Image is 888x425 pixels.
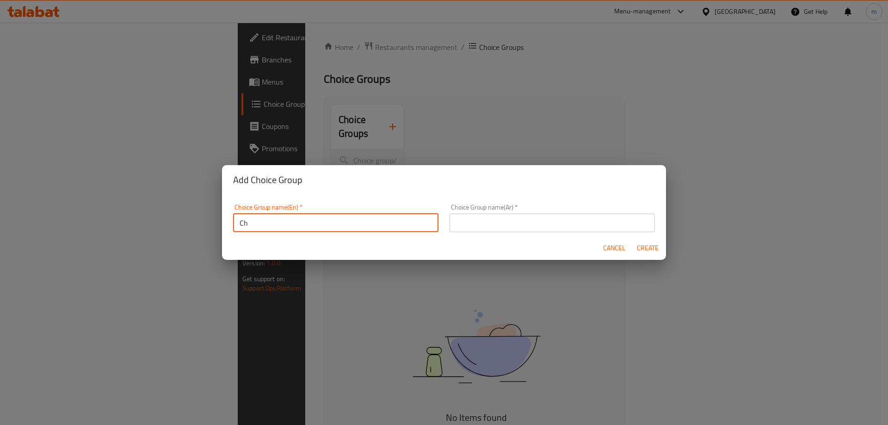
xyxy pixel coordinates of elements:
span: Cancel [603,242,625,254]
h2: Add Choice Group [233,172,655,187]
button: Create [633,240,662,257]
span: Create [636,242,659,254]
button: Cancel [599,240,629,257]
input: Please enter Choice Group name(en) [233,214,438,232]
input: Please enter Choice Group name(ar) [450,214,655,232]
